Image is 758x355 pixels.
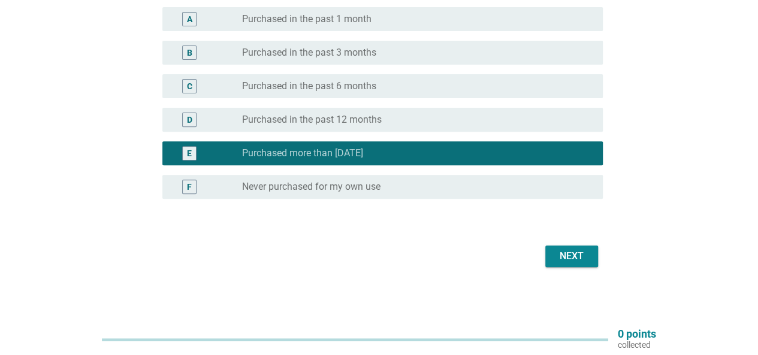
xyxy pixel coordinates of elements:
[242,181,380,193] label: Never purchased for my own use
[242,13,372,25] label: Purchased in the past 1 month
[618,329,656,339] p: 0 points
[618,339,656,350] p: collected
[187,80,192,93] div: C
[187,181,192,193] div: F
[555,249,588,263] div: Next
[187,147,192,160] div: E
[242,147,363,159] label: Purchased more than [DATE]
[187,114,192,126] div: D
[545,245,598,267] button: Next
[187,47,192,59] div: B
[187,13,192,26] div: A
[242,47,376,59] label: Purchased in the past 3 months
[242,114,382,126] label: Purchased in the past 12 months
[242,80,376,92] label: Purchased in the past 6 months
